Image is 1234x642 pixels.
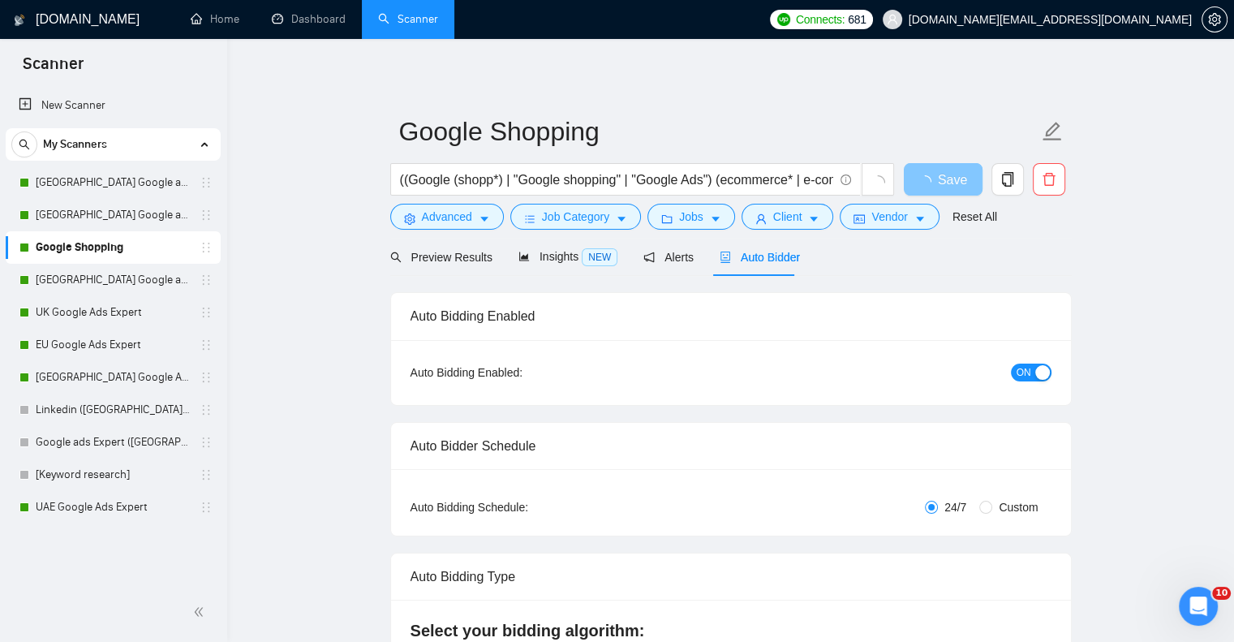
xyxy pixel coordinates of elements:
[411,498,624,516] div: Auto Bidding Schedule:
[518,251,530,262] span: area-chart
[200,241,213,254] span: holder
[272,12,346,26] a: dashboardDashboard
[1034,172,1064,187] span: delete
[887,14,898,25] span: user
[1179,587,1218,626] iframe: Intercom live chat
[679,208,703,226] span: Jobs
[36,199,190,231] a: [GEOGRAPHIC_DATA] Google ads Expert
[952,208,997,226] a: Reset All
[1202,13,1227,26] span: setting
[796,11,845,28] span: Connects:
[411,293,1051,339] div: Auto Bidding Enabled
[200,274,213,287] span: holder
[193,604,209,620] span: double-left
[755,213,767,225] span: user
[510,204,641,230] button: barsJob Categorycaret-down
[411,364,624,381] div: Auto Bidding Enabled:
[742,204,834,230] button: userClientcaret-down
[524,213,535,225] span: bars
[992,172,1023,187] span: copy
[871,208,907,226] span: Vendor
[200,209,213,222] span: holder
[938,498,973,516] span: 24/7
[918,175,938,188] span: loading
[404,213,415,225] span: setting
[616,213,627,225] span: caret-down
[36,491,190,524] a: UAE Google Ads Expert
[19,89,208,122] a: New Scanner
[200,468,213,481] span: holder
[518,250,617,263] span: Insights
[191,12,239,26] a: homeHome
[200,338,213,351] span: holder
[200,306,213,319] span: holder
[848,11,866,28] span: 681
[36,264,190,296] a: [GEOGRAPHIC_DATA] Google ads Expert
[6,89,221,122] li: New Scanner
[200,501,213,514] span: holder
[399,111,1038,152] input: Scanner name...
[36,361,190,394] a: [GEOGRAPHIC_DATA] Google Ads Expert
[411,619,1051,642] h4: Select your bidding algorithm:
[200,371,213,384] span: holder
[10,52,97,86] span: Scanner
[1202,6,1228,32] button: setting
[582,248,617,266] span: NEW
[643,252,655,263] span: notification
[36,459,190,491] a: [Keyword research]
[710,213,721,225] span: caret-down
[411,423,1051,469] div: Auto Bidder Schedule
[777,13,790,26] img: upwork-logo.png
[1202,13,1228,26] a: setting
[200,403,213,416] span: holder
[853,213,865,225] span: idcard
[36,296,190,329] a: UK Google Ads Expert
[390,204,504,230] button: settingAdvancedcaret-down
[914,213,926,225] span: caret-down
[938,170,967,190] span: Save
[647,204,735,230] button: folderJobscaret-down
[643,251,694,264] span: Alerts
[720,252,731,263] span: robot
[390,252,402,263] span: search
[871,175,885,190] span: loading
[422,208,472,226] span: Advanced
[840,204,939,230] button: idcardVendorcaret-down
[661,213,673,225] span: folder
[411,554,1051,600] div: Auto Bidding Type
[390,251,492,264] span: Preview Results
[12,139,37,150] span: search
[1033,163,1065,196] button: delete
[841,175,851,185] span: info-circle
[720,251,800,264] span: Auto Bidder
[400,170,833,190] input: Search Freelance Jobs...
[378,12,438,26] a: searchScanner
[36,329,190,361] a: EU Google Ads Expert
[36,166,190,199] a: [GEOGRAPHIC_DATA] Google ads Expert
[1212,587,1231,600] span: 10
[6,128,221,524] li: My Scanners
[200,176,213,189] span: holder
[991,163,1024,196] button: copy
[542,208,609,226] span: Job Category
[904,163,982,196] button: Save
[36,394,190,426] a: Linkedin ([GEOGRAPHIC_DATA]) no bids
[1017,364,1031,381] span: ON
[36,231,190,264] a: Google Shopping
[200,436,213,449] span: holder
[992,498,1044,516] span: Custom
[773,208,802,226] span: Client
[808,213,819,225] span: caret-down
[11,131,37,157] button: search
[14,7,25,33] img: logo
[479,213,490,225] span: caret-down
[36,426,190,459] a: Google ads Expert ([GEOGRAPHIC_DATA]) no bids
[43,128,107,161] span: My Scanners
[1042,121,1063,142] span: edit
